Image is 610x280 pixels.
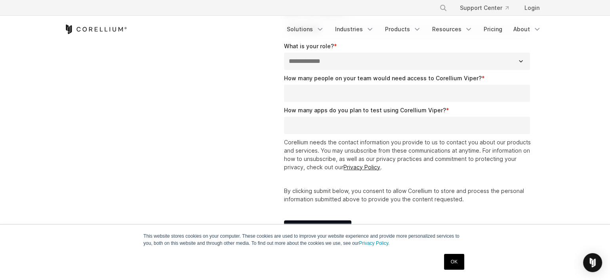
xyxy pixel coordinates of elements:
[509,22,546,36] a: About
[479,22,507,36] a: Pricing
[444,254,464,270] a: OK
[284,138,533,171] p: Corellium needs the contact information you provide to us to contact you about our products and s...
[284,107,446,114] span: How many apps do you plan to test using Corellium Viper?
[427,22,477,36] a: Resources
[518,1,546,15] a: Login
[284,43,334,49] span: What is your role?
[64,25,127,34] a: Corellium Home
[143,233,467,247] p: This website stores cookies on your computer. These cookies are used to improve your website expe...
[343,164,380,170] a: Privacy Policy
[583,253,602,272] div: Open Intercom Messenger
[282,22,546,36] div: Navigation Menu
[284,187,533,203] p: By clicking submit below, you consent to allow Corellium to store and process the personal inform...
[330,22,379,36] a: Industries
[454,1,515,15] a: Support Center
[282,22,329,36] a: Solutions
[284,75,482,81] span: How many people on your team would need access to Corellium Viper?
[380,22,426,36] a: Products
[359,240,389,246] a: Privacy Policy.
[436,1,450,15] button: Search
[430,1,546,15] div: Navigation Menu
